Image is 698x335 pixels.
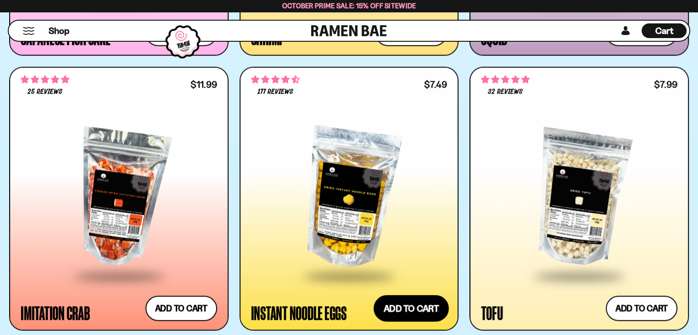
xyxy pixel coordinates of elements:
[251,73,300,85] span: 4.71 stars
[488,88,523,95] span: 32 reviews
[642,21,687,41] div: Cart
[22,27,35,35] button: Mobile Menu Trigger
[481,304,503,321] div: Tofu
[145,296,217,321] button: Add to cart
[481,73,530,85] span: 4.78 stars
[282,1,416,10] span: October Prime Sale: 15% off Sitewide
[49,25,69,37] span: Shop
[190,80,217,89] div: $11.99
[21,304,90,321] div: Imitation Crab
[9,67,229,330] a: 4.88 stars 25 reviews $11.99 Imitation Crab Add to cart
[606,296,677,321] button: Add to cart
[374,295,449,321] button: Add to cart
[257,88,293,95] span: 177 reviews
[49,23,69,38] a: Shop
[21,73,69,85] span: 4.88 stars
[251,304,346,321] div: Instant Noodle Eggs
[240,67,459,330] a: 4.71 stars 177 reviews $7.49 Instant Noodle Eggs Add to cart
[655,25,673,36] span: Cart
[469,67,689,330] a: 4.78 stars 32 reviews $7.99 Tofu Add to cart
[654,80,677,89] div: $7.99
[424,80,447,89] div: $7.49
[28,88,62,95] span: 25 reviews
